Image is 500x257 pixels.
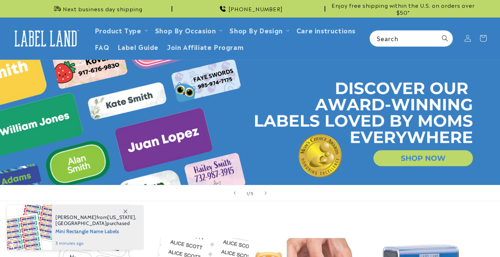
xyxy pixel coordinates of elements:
[229,25,282,35] a: Shop By Design
[118,43,159,51] span: Label Guide
[248,189,251,197] span: /
[225,22,292,38] summary: Shop By Design
[163,38,248,55] a: Join Affiliate Program
[113,38,163,55] a: Label Guide
[437,31,453,46] button: Search
[91,22,151,38] summary: Product Type
[55,214,136,226] span: from , purchased
[151,22,226,38] summary: Shop By Occasion
[258,185,273,201] button: Next slide
[55,214,96,220] span: [PERSON_NAME]
[11,27,81,49] img: Label Land
[55,220,107,226] span: [GEOGRAPHIC_DATA]
[227,185,242,201] button: Previous slide
[430,227,493,250] iframe: Gorgias live chat messenger
[155,26,216,34] span: Shop By Occasion
[292,22,360,38] a: Care instructions
[228,5,283,12] span: [PHONE_NUMBER]
[167,43,244,51] span: Join Affiliate Program
[95,25,141,35] a: Product Type
[91,38,114,55] a: FAQ
[328,2,478,15] span: Enjoy free shipping within the U.S. on orders over $50*
[246,189,248,197] span: 1
[107,214,135,220] span: [US_STATE]
[95,43,109,51] span: FAQ
[251,189,254,197] span: 5
[63,5,142,12] span: Next business day shipping
[22,217,478,227] h2: Best sellers
[296,26,355,34] span: Care instructions
[8,25,84,52] a: Label Land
